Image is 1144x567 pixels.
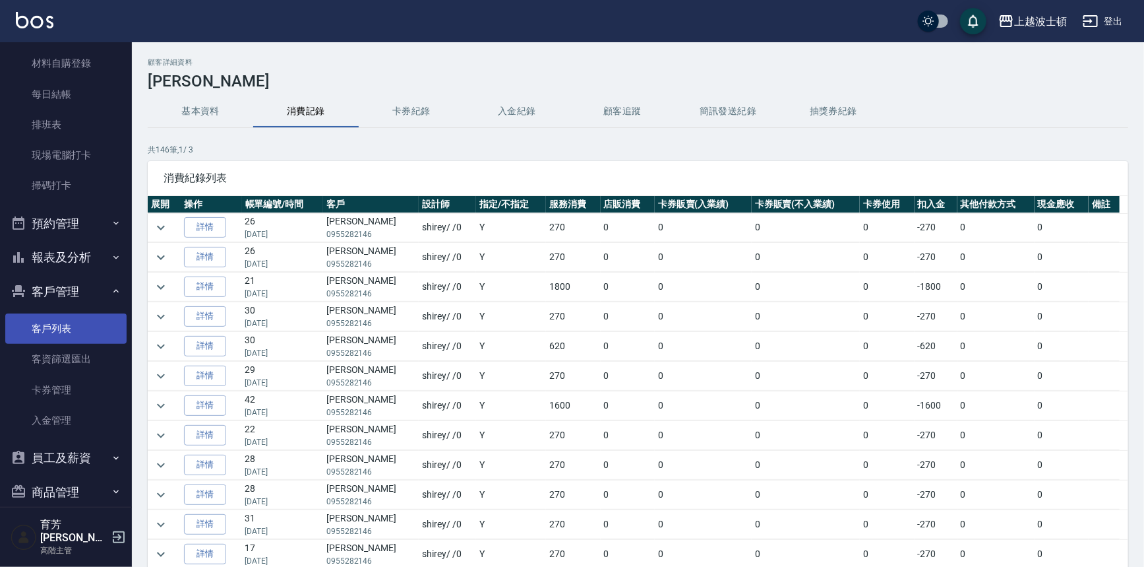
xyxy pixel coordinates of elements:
[752,196,860,213] th: 卡券販賣(不入業績)
[5,405,127,436] a: 入金管理
[245,407,320,418] p: [DATE]
[546,213,600,242] td: 270
[476,302,546,331] td: Y
[546,273,600,302] td: 1800
[781,96,886,127] button: 抽獎券紀錄
[570,96,675,127] button: 顧客追蹤
[957,332,1035,361] td: 0
[915,196,957,213] th: 扣入金
[957,196,1035,213] th: 其他付款方式
[655,451,752,480] td: 0
[323,332,419,361] td: [PERSON_NAME]
[1035,196,1089,213] th: 現金應收
[601,451,655,480] td: 0
[242,362,323,391] td: 29
[860,510,914,539] td: 0
[245,347,320,359] p: [DATE]
[242,481,323,510] td: 28
[1035,451,1089,480] td: 0
[419,332,476,361] td: shirey / /0
[148,196,181,213] th: 展開
[1035,213,1089,242] td: 0
[655,196,752,213] th: 卡券販賣(入業績)
[464,96,570,127] button: 入金紀錄
[546,196,600,213] th: 服務消費
[148,144,1128,156] p: 共 146 筆, 1 / 3
[1035,510,1089,539] td: 0
[957,243,1035,272] td: 0
[655,391,752,420] td: 0
[326,228,416,240] p: 0955282146
[419,273,476,302] td: shirey / /0
[323,243,419,272] td: [PERSON_NAME]
[957,481,1035,510] td: 0
[960,8,986,34] button: save
[915,421,957,450] td: -270
[5,314,127,344] a: 客戶列表
[655,213,752,242] td: 0
[915,302,957,331] td: -270
[601,481,655,510] td: 0
[957,273,1035,302] td: 0
[601,243,655,272] td: 0
[5,475,127,510] button: 商品管理
[151,366,171,386] button: expand row
[546,302,600,331] td: 270
[245,555,320,567] p: [DATE]
[546,391,600,420] td: 1600
[148,58,1128,67] h2: 顧客詳細資料
[323,391,419,420] td: [PERSON_NAME]
[326,525,416,537] p: 0955282146
[1089,196,1120,213] th: 備註
[151,248,171,267] button: expand row
[1035,481,1089,510] td: 0
[601,196,655,213] th: 店販消費
[419,421,476,450] td: shirey / /0
[242,213,323,242] td: 26
[915,451,957,480] td: -270
[476,213,546,242] td: Y
[245,228,320,240] p: [DATE]
[151,426,171,446] button: expand row
[1035,332,1089,361] td: 0
[184,484,226,505] a: 詳情
[184,247,226,267] a: 詳情
[1077,9,1128,34] button: 登出
[148,96,253,127] button: 基本資料
[860,421,914,450] td: 0
[242,391,323,420] td: 42
[752,510,860,539] td: 0
[326,377,416,389] p: 0955282146
[151,218,171,238] button: expand row
[419,243,476,272] td: shirey / /0
[860,213,914,242] td: 0
[184,425,226,446] a: 詳情
[326,436,416,448] p: 0955282146
[184,306,226,327] a: 詳情
[860,451,914,480] td: 0
[242,510,323,539] td: 31
[5,240,127,275] button: 報表及分析
[148,72,1128,90] h3: [PERSON_NAME]
[860,391,914,420] td: 0
[675,96,781,127] button: 簡訊發送紀錄
[476,362,546,391] td: Y
[245,496,320,508] p: [DATE]
[5,207,127,241] button: 預約管理
[242,421,323,450] td: 22
[752,391,860,420] td: 0
[151,277,171,297] button: expand row
[253,96,359,127] button: 消費記錄
[184,544,226,564] a: 詳情
[860,481,914,510] td: 0
[5,441,127,475] button: 員工及薪資
[326,317,416,329] p: 0955282146
[915,510,957,539] td: -270
[601,273,655,302] td: 0
[655,243,752,272] td: 0
[546,332,600,361] td: 620
[323,273,419,302] td: [PERSON_NAME]
[16,12,53,28] img: Logo
[40,545,107,556] p: 高階主管
[245,525,320,537] p: [DATE]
